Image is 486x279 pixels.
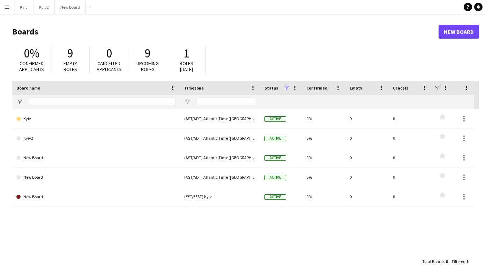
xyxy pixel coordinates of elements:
span: 0% [24,46,39,61]
span: Board name [16,85,40,91]
div: 0 [389,148,432,167]
span: 6 [446,259,448,264]
div: 0% [302,148,345,167]
a: New Board [16,148,176,168]
span: Cancelled applicants [97,60,121,72]
div: 0 [389,109,432,128]
input: Board name Filter Input [29,98,176,106]
div: 0 [389,168,432,187]
span: Filtered [452,259,465,264]
div: (AST/ADT) Atlantic Time ([GEOGRAPHIC_DATA]) [180,148,260,167]
span: Active [264,175,286,180]
span: Empty roles [63,60,77,72]
span: Active [264,136,286,141]
div: : [452,255,469,268]
span: Roles [DATE] [180,60,193,72]
input: Timezone Filter Input [197,98,256,106]
span: 9 [67,46,73,61]
button: Kyiv2 [33,0,55,14]
span: Active [264,116,286,122]
div: (AST/ADT) Atlantic Time ([GEOGRAPHIC_DATA]) [180,168,260,187]
span: 0 [106,46,112,61]
div: 0% [302,109,345,128]
div: 0% [302,168,345,187]
div: (AST/ADT) Atlantic Time ([GEOGRAPHIC_DATA]) [180,129,260,148]
span: Status [264,85,278,91]
span: 1 [184,46,189,61]
a: New Board [439,25,479,39]
div: 9 [345,109,389,128]
span: Confirmed applicants [19,60,44,72]
span: 5 [466,259,469,264]
button: New Board [55,0,86,14]
a: Kyiv [16,109,176,129]
div: (AST/ADT) Atlantic Time ([GEOGRAPHIC_DATA]) [180,109,260,128]
button: Kyiv [14,0,33,14]
button: Open Filter Menu [184,99,190,105]
div: 0 [345,129,389,148]
div: : [422,255,448,268]
span: Active [264,155,286,161]
div: 0 [389,129,432,148]
span: Active [264,194,286,200]
span: Empty [350,85,362,91]
span: 9 [145,46,151,61]
span: Total Boards [422,259,444,264]
div: 0 [345,187,389,206]
span: Timezone [184,85,204,91]
div: 0 [389,187,432,206]
span: Cancels [393,85,408,91]
h1: Boards [12,26,439,37]
a: New Board [16,168,176,187]
a: New Board [16,187,176,207]
div: 0% [302,129,345,148]
div: 0% [302,187,345,206]
span: Confirmed [306,85,328,91]
div: 0 [345,168,389,187]
button: Open Filter Menu [16,99,23,105]
div: (EET/EEST) Kyiv [180,187,260,206]
span: Upcoming roles [136,60,159,72]
div: 0 [345,148,389,167]
a: Kyiv2 [16,129,176,148]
